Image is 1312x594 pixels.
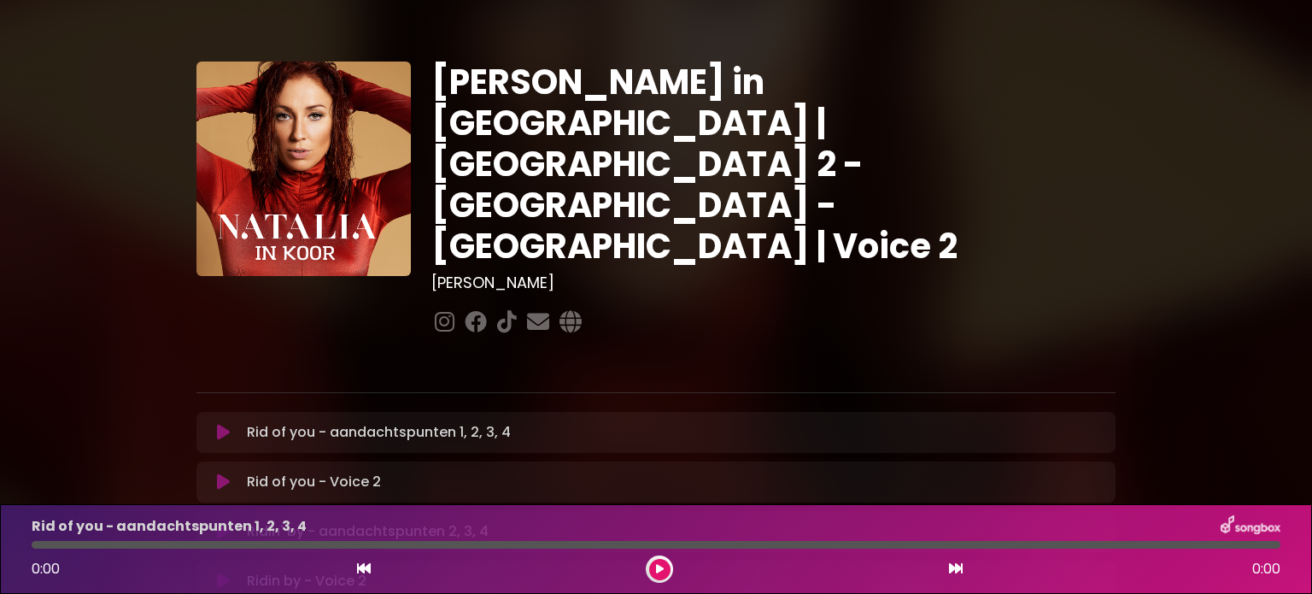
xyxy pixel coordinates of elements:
p: Rid of you - aandachtspunten 1, 2, 3, 4 [247,422,511,443]
p: Rid of you - Voice 2 [247,472,381,492]
span: 0:00 [1252,559,1280,579]
span: 0:00 [32,559,60,579]
h1: [PERSON_NAME] in [GEOGRAPHIC_DATA] | [GEOGRAPHIC_DATA] 2 - [GEOGRAPHIC_DATA] - [GEOGRAPHIC_DATA] ... [431,62,1116,267]
img: YTVS25JmS9CLUqXqkEhs [196,62,411,276]
img: songbox-logo-white.png [1221,515,1280,538]
p: Rid of you - aandachtspunten 1, 2, 3, 4 [32,516,307,537]
h3: [PERSON_NAME] [431,273,1116,292]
